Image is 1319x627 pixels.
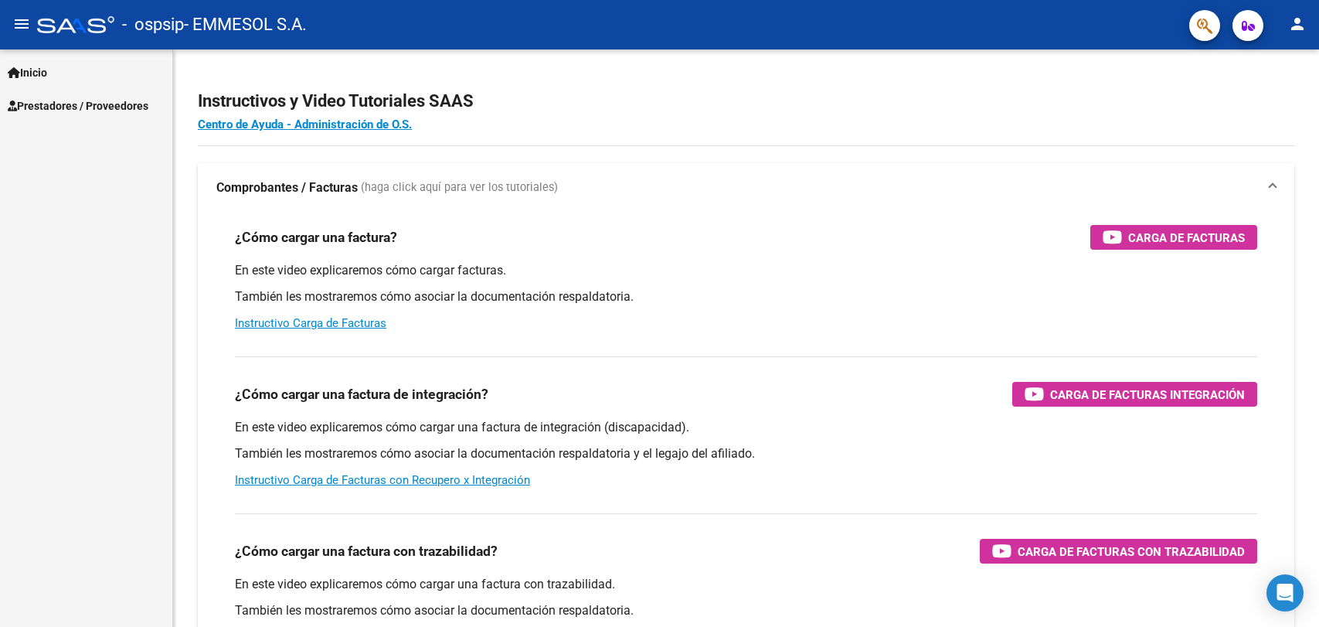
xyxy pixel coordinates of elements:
[361,179,558,196] span: (haga click aquí para ver los tutoriales)
[1018,542,1245,561] span: Carga de Facturas con Trazabilidad
[122,8,184,42] span: - ospsip
[12,15,31,33] mat-icon: menu
[235,227,397,248] h3: ¿Cómo cargar una factura?
[198,118,412,131] a: Centro de Ayuda - Administración de O.S.
[1128,228,1245,247] span: Carga de Facturas
[8,97,148,114] span: Prestadores / Proveedores
[235,316,386,330] a: Instructivo Carga de Facturas
[235,445,1257,462] p: También les mostraremos cómo asociar la documentación respaldatoria y el legajo del afiliado.
[1012,382,1257,407] button: Carga de Facturas Integración
[980,539,1257,564] button: Carga de Facturas con Trazabilidad
[198,163,1294,213] mat-expansion-panel-header: Comprobantes / Facturas (haga click aquí para ver los tutoriales)
[8,64,47,81] span: Inicio
[235,419,1257,436] p: En este video explicaremos cómo cargar una factura de integración (discapacidad).
[1090,225,1257,250] button: Carga de Facturas
[235,262,1257,279] p: En este video explicaremos cómo cargar facturas.
[235,383,488,405] h3: ¿Cómo cargar una factura de integración?
[198,87,1294,116] h2: Instructivos y Video Tutoriales SAAS
[235,576,1257,593] p: En este video explicaremos cómo cargar una factura con trazabilidad.
[1050,385,1245,404] span: Carga de Facturas Integración
[235,602,1257,619] p: También les mostraremos cómo asociar la documentación respaldatoria.
[184,8,307,42] span: - EMMESOL S.A.
[235,288,1257,305] p: También les mostraremos cómo asociar la documentación respaldatoria.
[216,179,358,196] strong: Comprobantes / Facturas
[235,540,498,562] h3: ¿Cómo cargar una factura con trazabilidad?
[235,473,530,487] a: Instructivo Carga de Facturas con Recupero x Integración
[1266,574,1304,612] div: Open Intercom Messenger
[1288,15,1307,33] mat-icon: person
